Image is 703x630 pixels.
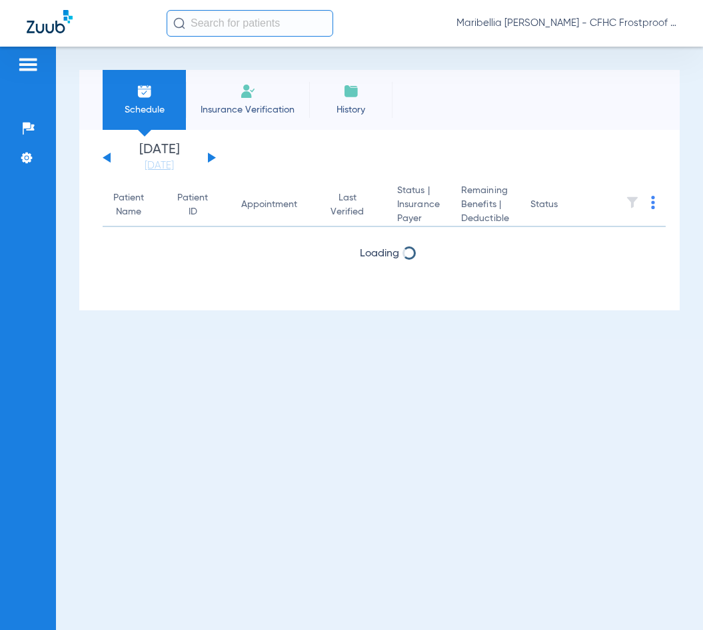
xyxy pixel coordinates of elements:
th: Status | [386,184,450,227]
div: Patient Name [113,191,144,219]
img: Manual Insurance Verification [240,83,256,99]
img: Search Icon [173,17,185,29]
img: group-dot-blue.svg [651,196,655,209]
img: filter.svg [626,196,639,209]
div: Patient ID [177,191,208,219]
th: Status [520,184,610,227]
img: Zuub Logo [27,10,73,33]
div: Patient ID [177,191,220,219]
div: Patient Name [113,191,156,219]
img: hamburger-icon [17,57,39,73]
span: Insurance Payer [397,198,440,226]
div: Appointment [241,198,297,212]
span: Deductible [461,212,509,226]
span: Insurance Verification [196,103,299,117]
span: History [319,103,382,117]
div: Last Verified [331,191,364,219]
div: Appointment [241,198,309,212]
input: Search for patients [167,10,333,37]
img: History [343,83,359,99]
li: [DATE] [119,143,199,172]
span: Maribellia [PERSON_NAME] - CFHC Frostproof Dental [456,17,676,30]
span: Loading [360,248,399,259]
th: Remaining Benefits | [450,184,520,227]
img: Schedule [137,83,153,99]
span: Schedule [113,103,176,117]
a: [DATE] [119,159,199,172]
div: Last Verified [331,191,376,219]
